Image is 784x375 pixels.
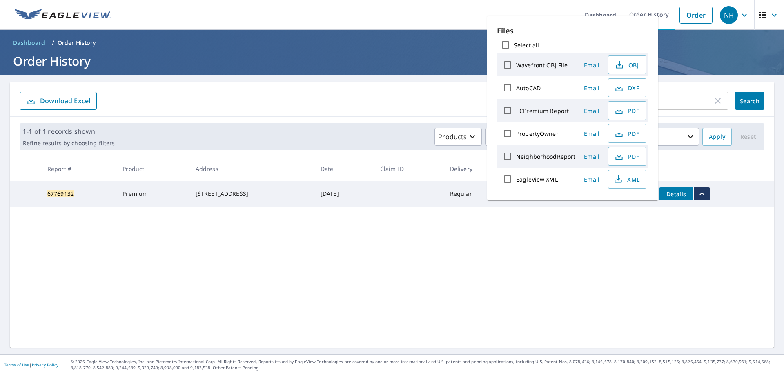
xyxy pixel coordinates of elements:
[434,128,482,146] button: Products
[582,153,601,160] span: Email
[514,41,539,49] label: Select all
[516,153,575,160] label: NeighborhoodReport
[579,82,605,94] button: Email
[608,101,646,120] button: PDF
[709,132,725,142] span: Apply
[659,187,693,200] button: detailsBtn-67769132
[720,6,738,24] div: NH
[516,107,569,115] label: ECPremium Report
[196,190,307,198] div: [STREET_ADDRESS]
[516,175,558,183] label: EagleView XML
[485,128,524,146] button: Status
[735,92,764,110] button: Search
[47,190,74,197] mark: 67769132
[32,362,58,368] a: Privacy Policy
[582,61,601,69] span: Email
[58,39,96,47] p: Order History
[497,25,648,36] p: Files
[679,7,713,24] a: Order
[71,359,780,371] p: © 2025 Eagle View Technologies, Inc. and Pictometry International Corp. All Rights Reserved. Repo...
[23,126,115,136] p: 1-1 of 1 records shown
[374,157,443,181] th: Claim ID
[608,170,646,189] button: XML
[664,190,688,198] span: Details
[4,362,29,368] a: Terms of Use
[516,130,559,138] label: PropertyOwner
[613,151,639,161] span: PDF
[4,362,58,367] p: |
[742,97,758,105] span: Search
[693,187,710,200] button: filesDropdownBtn-67769132
[20,92,97,110] button: Download Excel
[15,9,111,21] img: EV Logo
[314,157,374,181] th: Date
[613,106,639,115] span: PDF
[613,83,639,93] span: DXF
[13,39,45,47] span: Dashboard
[516,84,541,92] label: AutoCAD
[613,60,639,70] span: OBJ
[579,150,605,163] button: Email
[579,59,605,71] button: Email
[23,140,115,147] p: Refine results by choosing filters
[608,55,646,74] button: OBJ
[314,181,374,207] td: [DATE]
[41,157,116,181] th: Report #
[438,132,467,142] p: Products
[582,130,601,138] span: Email
[608,147,646,166] button: PDF
[10,36,774,49] nav: breadcrumb
[10,53,774,69] h1: Order History
[189,157,314,181] th: Address
[116,157,189,181] th: Product
[516,61,568,69] label: Wavefront OBJ File
[116,181,189,207] td: Premium
[582,175,601,183] span: Email
[579,173,605,186] button: Email
[608,124,646,143] button: PDF
[579,104,605,117] button: Email
[579,127,605,140] button: Email
[613,174,639,184] span: XML
[608,78,646,97] button: DXF
[613,129,639,138] span: PDF
[702,128,732,146] button: Apply
[52,38,54,48] li: /
[582,107,601,115] span: Email
[443,181,511,207] td: Regular
[10,36,49,49] a: Dashboard
[582,84,601,92] span: Email
[40,96,90,105] p: Download Excel
[443,157,511,181] th: Delivery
